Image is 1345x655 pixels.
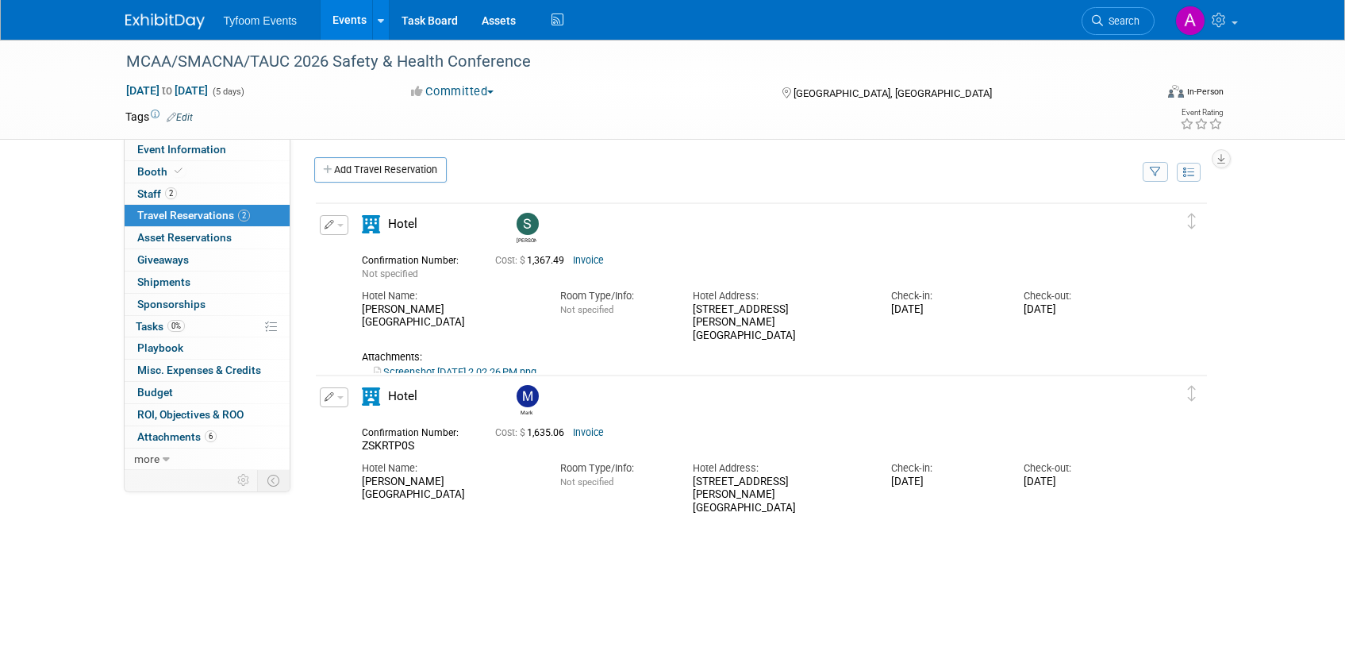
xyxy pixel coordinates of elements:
div: Hotel Name: [362,289,536,303]
a: Travel Reservations2 [125,205,290,226]
span: ZSKRTP0S [362,439,414,452]
span: Hotel [388,217,417,231]
a: Search [1082,7,1155,35]
span: more [134,453,159,465]
span: [GEOGRAPHIC_DATA], [GEOGRAPHIC_DATA] [794,87,992,99]
span: Staff [137,187,177,200]
span: Playbook [137,341,183,354]
img: Steve Davis [517,213,539,235]
span: Shipments [137,275,190,288]
div: [DATE] [891,303,1000,317]
div: [DATE] [1024,476,1132,489]
td: Personalize Event Tab Strip [230,470,258,491]
span: Search [1103,15,1139,27]
div: [PERSON_NAME][GEOGRAPHIC_DATA] [362,303,536,330]
a: Shipments [125,272,290,293]
a: Booth [125,161,290,183]
div: Mark Nelson [517,407,536,416]
span: 6 [205,430,217,442]
a: Event Information [125,139,290,160]
div: [DATE] [1024,303,1132,317]
i: Filter by Traveler [1150,168,1161,178]
span: 2 [165,187,177,199]
a: ROI, Objectives & ROO [125,404,290,426]
div: [STREET_ADDRESS][PERSON_NAME] [GEOGRAPHIC_DATA] [693,476,867,515]
span: Tasks [136,320,185,333]
a: Screenshot [DATE] 2.02.26 PM.png [374,366,536,378]
div: Hotel Name: [362,461,536,476]
div: Room Type/Info: [560,289,669,303]
div: In-Person [1186,86,1224,98]
span: Not specified [362,268,418,279]
span: [DATE] [DATE] [125,83,209,98]
div: Hotel Address: [693,289,867,303]
i: Click and drag to move item [1188,214,1196,229]
div: Confirmation Number: [362,250,471,267]
span: Asset Reservations [137,231,232,244]
a: Playbook [125,337,290,359]
div: Check-in: [891,461,1000,476]
span: to [159,84,175,97]
div: [PERSON_NAME][GEOGRAPHIC_DATA] [362,476,536,503]
span: Cost: $ [495,427,527,438]
i: Booth reservation complete [175,167,183,175]
span: 1,367.49 [495,255,571,266]
img: Angie Nichols [1175,6,1205,36]
span: Budget [137,386,173,399]
a: Invoice [573,427,604,438]
img: Mark Nelson [517,385,539,407]
div: Hotel Address: [693,461,867,476]
span: (5 days) [211,87,244,97]
img: Format-Inperson.png [1168,85,1184,98]
div: Steve Davis [517,235,536,244]
div: Steve Davis [513,213,540,244]
div: Attachments: [362,351,1133,364]
span: Not specified [560,304,613,315]
div: Check-out: [1024,289,1132,303]
div: Event Format [1061,83,1224,106]
span: Travel Reservations [137,209,250,222]
span: 1,635.06 [495,427,571,438]
div: MCAA/SMACNA/TAUC 2026 Safety & Health Conference [121,48,1131,76]
div: Event Rating [1180,109,1223,117]
a: Budget [125,382,290,403]
div: Room Type/Info: [560,461,669,476]
span: Booth [137,165,186,178]
span: Event Information [137,143,226,156]
span: Sponsorships [137,298,206,310]
a: Sponsorships [125,294,290,315]
div: Confirmation Number: [362,422,471,439]
i: Hotel [362,387,380,406]
span: Hotel [388,389,417,403]
span: Not specified [560,476,613,487]
span: Attachments [137,430,217,443]
a: Edit [167,112,193,123]
td: Tags [125,109,193,125]
div: [STREET_ADDRESS][PERSON_NAME] [GEOGRAPHIC_DATA] [693,303,867,343]
a: Giveaways [125,249,290,271]
a: Misc. Expenses & Credits [125,360,290,381]
img: ExhibitDay [125,13,205,29]
i: Hotel [362,215,380,233]
span: Tyfoom Events [224,14,298,27]
div: Mark Nelson [513,385,540,416]
button: Committed [405,83,500,100]
a: more [125,449,290,470]
a: Staff2 [125,183,290,205]
span: 2 [238,210,250,222]
a: Add Travel Reservation [314,157,447,183]
span: Giveaways [137,253,189,266]
div: Check-in: [891,289,1000,303]
div: Check-out: [1024,461,1132,476]
a: Attachments6 [125,426,290,448]
span: 0% [167,320,185,332]
span: Cost: $ [495,255,527,266]
span: Misc. Expenses & Credits [137,364,261,376]
td: Toggle Event Tabs [257,470,290,491]
a: Invoice [573,255,604,266]
a: Tasks0% [125,316,290,337]
a: Asset Reservations [125,227,290,249]
i: Click and drag to move item [1188,386,1196,402]
span: ROI, Objectives & ROO [137,408,244,421]
div: [DATE] [891,476,1000,489]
